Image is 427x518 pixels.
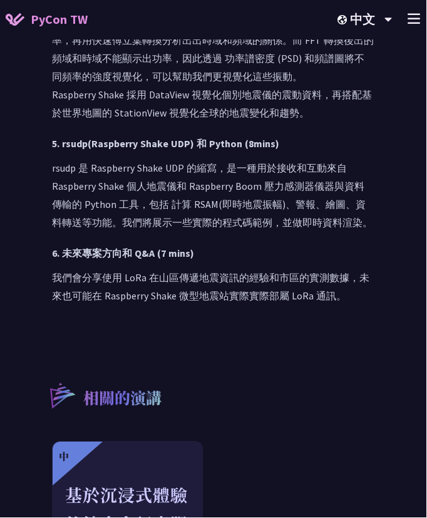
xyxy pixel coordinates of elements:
img: Locale Icon [338,16,351,25]
div: 中 [59,450,69,465]
h3: 5. rsudp(Raspberry Shake UDP) 和 Python (8mins) [53,135,374,153]
span: PyCon TW [31,11,88,29]
p: rsudp 是 Raspberry Shake UDP 的縮寫，是一種用於接收和互動來自 Raspberry Shake 個人地震儀和 Raspberry Boom 壓力感測器儀器與資料傳輸的 ... [53,160,374,232]
p: 相關的演講 [84,387,162,412]
img: r3.8d01567.svg [32,365,93,426]
h3: 6. 未來專案方向和 Q&A (7 mins) [53,245,374,263]
p: 我們會分享使用 LoRa 在山區傳遞地震資訊的經驗和市區的實測數據，未來也可能在 Raspberry Shake 微型地震站實際實際部屬 LoRa 通訊。 [53,269,374,306]
img: Home icon of PyCon TW 2025 [6,14,25,26]
a: PyCon TW [6,4,88,36]
p: 量測地震就是讀取震動產生的頻譜，並用各種濾波技術分離出所需要的頻率，再用快速傅立葉轉換分析出出時域和頻域的關係。而 FFT 轉換後出的頻域和時域不能顯示出功率，因此透過 功率譜密度 (PSD) ... [53,14,374,123]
